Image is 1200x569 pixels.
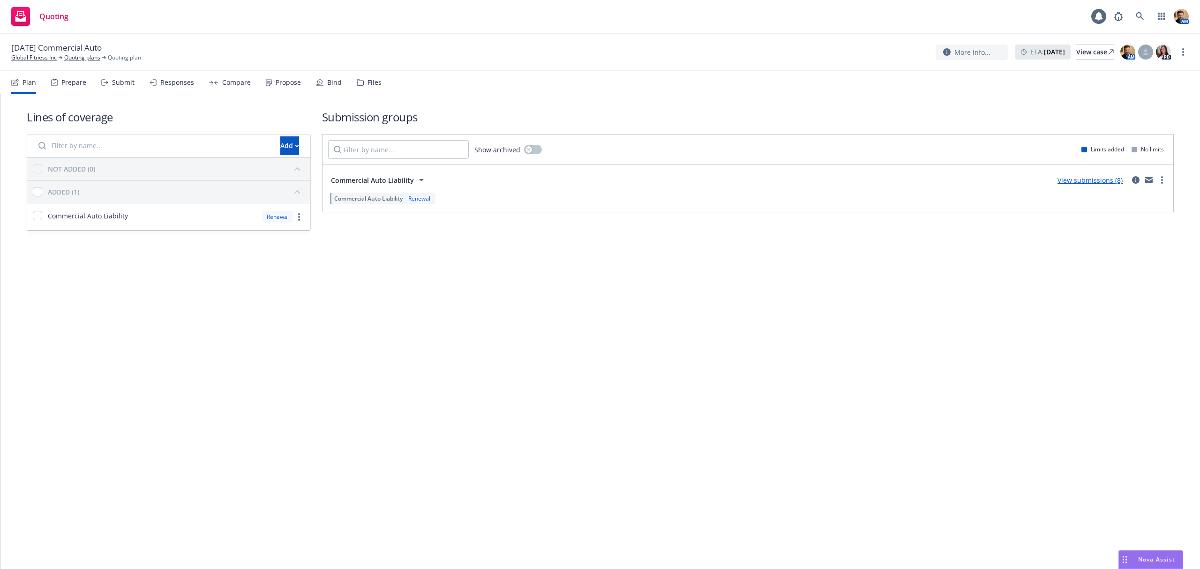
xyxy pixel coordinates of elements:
[334,195,403,202] span: Commercial Auto Liability
[1130,174,1141,186] a: circleInformation
[328,140,469,159] input: Filter by name...
[7,3,72,30] a: Quoting
[1044,47,1065,56] strong: [DATE]
[48,184,305,199] button: ADDED (1)
[1081,145,1124,153] div: Limits added
[11,53,57,62] a: Global Fitness Inc
[936,45,1008,60] button: More info...
[1030,47,1065,57] span: ETA :
[327,79,342,86] div: Bind
[1119,551,1131,569] div: Drag to move
[1138,555,1175,563] span: Nova Assist
[112,79,135,86] div: Submit
[160,79,194,86] div: Responses
[1057,176,1123,185] a: View submissions (8)
[48,164,95,174] div: NOT ADDED (0)
[48,161,305,176] button: NOT ADDED (0)
[276,79,301,86] div: Propose
[1131,7,1149,26] a: Search
[1174,9,1189,24] img: photo
[280,137,299,155] div: Add
[280,136,299,155] button: Add
[367,79,382,86] div: Files
[262,211,293,223] div: Renewal
[474,145,520,155] span: Show archived
[406,195,432,202] div: Renewal
[1156,174,1168,186] a: more
[1132,145,1164,153] div: No limits
[1076,45,1114,60] a: View case
[1156,45,1171,60] img: photo
[39,13,68,20] span: Quoting
[1109,7,1128,26] a: Report a Bug
[1076,45,1114,59] div: View case
[22,79,36,86] div: Plan
[64,53,100,62] a: Quoting plans
[331,175,414,185] span: Commercial Auto Liability
[1120,45,1135,60] img: photo
[222,79,251,86] div: Compare
[27,109,311,125] h1: Lines of coverage
[322,109,1174,125] h1: Submission groups
[11,42,102,53] span: [DATE] Commercial Auto
[108,53,141,62] span: Quoting plan
[61,79,86,86] div: Prepare
[293,211,305,223] a: more
[1143,174,1155,186] a: mail
[48,211,128,221] span: Commercial Auto Liability
[1118,550,1183,569] button: Nova Assist
[33,136,275,155] input: Filter by name...
[1152,7,1171,26] a: Switch app
[328,171,430,189] button: Commercial Auto Liability
[954,47,990,57] span: More info...
[48,187,79,197] div: ADDED (1)
[1177,46,1189,58] a: more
